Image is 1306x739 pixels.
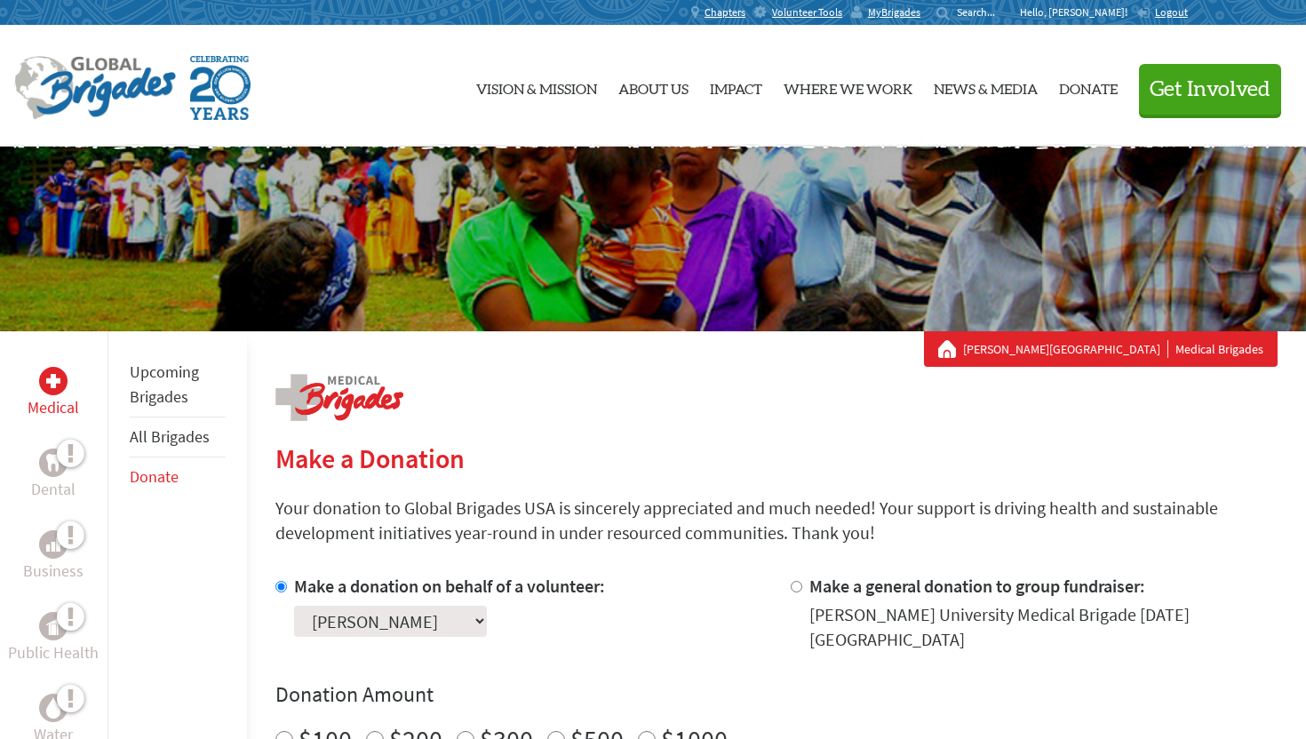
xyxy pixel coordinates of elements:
[8,612,99,665] a: Public HealthPublic Health
[275,496,1278,545] p: Your donation to Global Brigades USA is sincerely appreciated and much needed! Your support is dr...
[710,40,762,132] a: Impact
[957,5,1007,19] input: Search...
[1139,64,1281,115] button: Get Involved
[294,575,605,597] label: Make a donation on behalf of a volunteer:
[130,457,226,497] li: Donate
[934,40,1038,132] a: News & Media
[275,680,1278,709] h4: Donation Amount
[938,340,1263,358] div: Medical Brigades
[39,530,68,559] div: Business
[31,477,76,502] p: Dental
[46,697,60,718] img: Water
[190,56,251,120] img: Global Brigades Celebrating 20 Years
[705,5,745,20] span: Chapters
[1136,5,1188,20] a: Logout
[46,454,60,471] img: Dental
[130,426,210,447] a: All Brigades
[772,5,842,20] span: Volunteer Tools
[130,417,226,457] li: All Brigades
[46,374,60,388] img: Medical
[130,466,179,487] a: Donate
[28,395,79,420] p: Medical
[28,367,79,420] a: MedicalMedical
[39,612,68,640] div: Public Health
[23,530,84,584] a: BusinessBusiness
[1020,5,1136,20] p: Hello, [PERSON_NAME]!
[23,559,84,584] p: Business
[476,40,597,132] a: Vision & Mission
[46,617,60,635] img: Public Health
[46,537,60,552] img: Business
[1059,40,1118,132] a: Donate
[809,602,1278,652] div: [PERSON_NAME] University Medical Brigade [DATE] [GEOGRAPHIC_DATA]
[39,694,68,722] div: Water
[1155,5,1188,19] span: Logout
[39,367,68,395] div: Medical
[14,56,176,120] img: Global Brigades Logo
[618,40,689,132] a: About Us
[31,449,76,502] a: DentalDental
[130,362,199,407] a: Upcoming Brigades
[275,442,1278,474] h2: Make a Donation
[868,5,920,20] span: MyBrigades
[130,353,226,417] li: Upcoming Brigades
[784,40,912,132] a: Where We Work
[963,340,1168,358] a: [PERSON_NAME][GEOGRAPHIC_DATA]
[1150,79,1270,100] span: Get Involved
[8,640,99,665] p: Public Health
[809,575,1145,597] label: Make a general donation to group fundraiser:
[39,449,68,477] div: Dental
[275,374,403,421] img: logo-medical.png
